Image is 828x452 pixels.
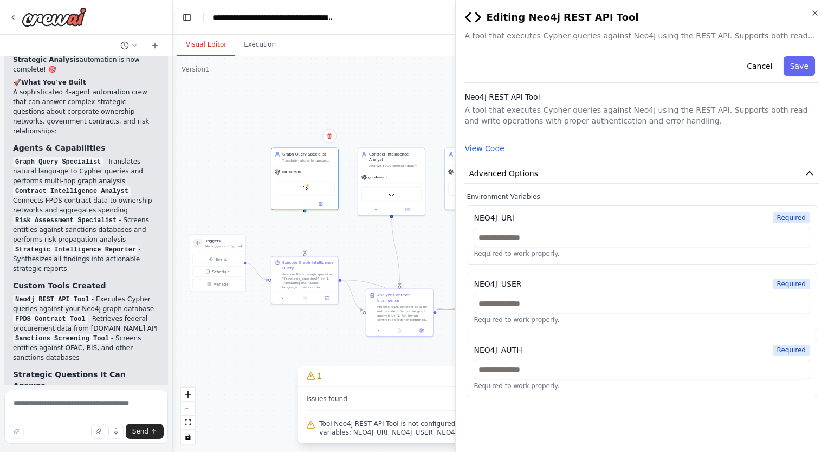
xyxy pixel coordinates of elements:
[784,56,815,76] button: Save
[13,333,159,363] li: - Screens entities against OFAC, BIS, and other sanctions databases
[444,148,512,210] div: Risk Assessment SpecialistPerform comprehensive sanctions screening and multi-hop risk analysis o...
[306,201,337,208] button: Open in side panel
[306,395,347,403] span: Issues found
[464,92,819,102] h3: Neo4j REST API Tool
[366,289,434,337] div: Analyze Contract IntelligenceProcess FPDS contract data for entities identified in the graph anal...
[13,186,159,215] li: - Connects FPDS contract data to ownership networks and aggregates spending
[13,216,119,225] code: Risk Assessment Specialist
[474,345,522,356] div: NEO4J_AUTH
[13,144,105,152] strong: Agents & Capabilities
[318,295,336,301] button: Open in side panel
[13,244,159,274] li: - Synthesizes all findings into actionable strategic reports
[464,105,819,126] p: A tool that executes Cypher queries against Neo4j using the REST API. Supports both read and writ...
[179,10,195,25] button: Hide left sidebar
[126,424,164,439] button: Send
[190,235,245,292] div: TriggersNo triggers configuredEventScheduleManage
[271,148,339,210] div: Graph Query SpecialistTranslate natural language questions into optimized Cypher queries and exec...
[192,279,243,289] button: Manage
[181,388,195,402] button: zoom in
[205,244,242,248] p: No triggers configured
[369,152,422,163] div: Contract Intelligence Analyst
[13,87,159,136] p: A sophisticated 4-agent automation crew that can answer complex strategic questions about corpora...
[464,9,819,26] h2: Editing Neo4j REST API Tool
[177,34,235,56] button: Visual Editor
[464,164,819,184] button: Advanced Options
[13,370,126,390] strong: Strategic Questions It Can Answer
[464,30,819,41] span: A tool that executes Cypher queries against Neo4j using the REST API. Supports both read and writ...
[181,430,195,444] button: toggle interactivity
[13,281,106,290] strong: Custom Tools Created
[302,185,308,192] img: Neo4j REST API Tool
[192,254,243,264] button: Event
[293,295,316,301] button: No output available
[271,256,339,305] div: Execute Graph Intelligence QueryAnalyze the strategic question: "{strategic_question}" by: 1. Tra...
[369,164,422,168] div: Analyze FPDS contract data to connect procurement awards with corporate ownership networks, aggre...
[389,212,403,286] g: Edge from 6e6699a9-0b2d-4f0d-ad7a-788c721be310 to c0559d65-cde4-444f-810b-a4f38fad3aa2
[13,45,159,74] p: Perfect! Your automation is now complete! 🎯
[181,416,195,430] button: fit view
[13,186,131,196] code: Contract Intelligence Analyst
[91,424,106,439] button: Upload files
[235,34,284,56] button: Execution
[740,56,779,76] button: Cancel
[205,238,242,244] h3: Triggers
[377,293,430,304] div: Analyze Contract Intelligence
[773,279,810,289] span: Required
[181,388,195,444] div: React Flow controls
[297,366,547,386] button: 1
[245,260,268,283] g: Edge from triggers to cb1d01e8-d078-4f2f-9b7c-30c8907500ea
[322,129,337,143] button: Delete node
[192,267,243,277] button: Schedule
[214,281,229,287] span: Manage
[437,307,458,313] g: Edge from c0559d65-cde4-444f-810b-a4f38fad3aa2 to 732ee104-3e4f-4125-8353-2d3275d39180
[13,314,88,324] code: FPDS Contract Tool
[9,424,24,439] button: Improve this prompt
[474,279,521,289] div: NEO4J_USER
[282,158,335,163] div: Translate natural language questions into optimized Cypher queries and execute complex graph anal...
[13,215,159,244] li: - Screens entities against sanctions databases and performs risk propagation analysis
[13,314,159,333] li: - Retrieves federal procurement data from [DOMAIN_NAME] API
[389,191,395,197] img: FPDS Contract Tool
[773,212,810,223] span: Required
[13,334,111,344] code: Sanctions Screening Tool
[469,168,538,179] span: Advanced Options
[282,272,335,289] div: Analyze the strategic question: "{strategic_question}" by: 1. Translating the natural language qu...
[437,277,553,313] g: Edge from c0559d65-cde4-444f-810b-a4f38fad3aa2 to 261520e6-ed3f-451e-8187-fa8eb7821a72
[474,315,810,324] p: Required to work properly.
[773,345,810,356] span: Required
[13,78,159,87] h2: 🚀
[392,206,423,213] button: Open in side panel
[368,175,387,179] span: gpt-4o-mini
[358,148,425,216] div: Contract Intelligence AnalystAnalyze FPDS contract data to connect procurement awards with corpor...
[22,7,87,27] img: Logo
[212,12,334,23] nav: breadcrumb
[182,65,210,74] div: Version 1
[302,212,308,253] g: Edge from 4e8bea30-42e1-474f-bfac-896679fa7e69 to cb1d01e8-d078-4f2f-9b7c-30c8907500ea
[13,245,138,255] code: Strategic Intelligence Reporter
[467,192,817,201] label: Environment Variables
[464,9,482,26] img: Neo4j REST API Tool
[108,424,124,439] button: Click to speak your automation idea
[216,256,227,262] span: Event
[474,249,810,258] p: Required to work properly.
[464,143,504,154] button: View Code
[13,295,92,305] code: Neo4j REST API Tool
[13,157,103,167] code: Graph Query Specialist
[474,212,514,223] div: NEO4J_URI
[146,39,164,52] button: Start a new chat
[412,327,431,334] button: Open in side panel
[388,327,411,334] button: No output available
[116,39,142,52] button: Switch to previous chat
[282,152,335,157] div: Graph Query Specialist
[13,157,159,186] li: - Translates natural language to Cypher queries and performs multi-hop graph analysis
[13,294,159,314] li: - Executes Cypher queries against your Neo4j graph database
[282,170,301,174] span: gpt-4o-mini
[212,269,230,274] span: Schedule
[132,427,148,436] span: Send
[342,277,363,313] g: Edge from cb1d01e8-d078-4f2f-9b7c-30c8907500ea to c0559d65-cde4-444f-810b-a4f38fad3aa2
[21,79,86,86] strong: What You've Built
[317,371,322,382] span: 1
[342,277,553,283] g: Edge from cb1d01e8-d078-4f2f-9b7c-30c8907500ea to 261520e6-ed3f-451e-8187-fa8eb7821a72
[282,260,335,271] div: Execute Graph Intelligence Query
[377,305,430,322] div: Process FPDS contract data for entities identified in the graph analysis by: 1. Retrieving contra...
